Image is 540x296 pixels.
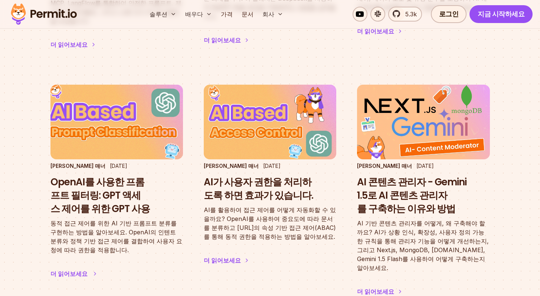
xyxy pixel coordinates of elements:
[7,1,80,27] img: 허가 로고
[147,7,179,22] button: 솔루션
[357,85,490,159] img: AI 콘텐츠 관리자 - Gemini 1.5로 AI 콘텐츠 관리자를 구축하는 이유와 방법
[50,270,88,277] font: 더 읽어보세요
[185,10,203,18] font: 배우다
[182,7,215,22] button: 배우다
[357,288,394,295] font: 더 읽어보세요
[431,5,467,23] a: 로그인
[405,10,417,18] font: 5.3k
[357,27,394,35] font: 더 읽어보세요
[50,219,182,254] font: 동적 접근 제어를 위한 AI 기반 프롬프트 분류를 구현하는 방법을 알아보세요. OpenAI의 인텐트 분류와 정책 기반 접근 제어를 결합하여 사용자 요청에 따라 권한을 적용합니다.
[50,85,183,293] a: OpenAI를 사용한 프롬프트 필터링: GPT 액세스 제어를 위한 GPT 사용[PERSON_NAME] 매너[DATE]OpenAI를 사용한 프롬프트 필터링: GPT 액세스 제어...
[204,85,336,279] a: AI가 사용자 권한을 처리하도록 하면 효과가 있습니다.[PERSON_NAME] 매너[DATE]AI가 사용자 권한을 처리하도록 하면 효과가 있습니다.AI를 활용하여 접근 제어를...
[204,257,241,264] font: 더 읽어보세요
[357,219,489,271] font: AI 기반 콘텐츠 관리자를 어떻게, 왜 구축해야 할까요? AI가 상황 인식, 확장성, 사용자 정의 가능한 규칙을 통해 관리자 기능을 어떻게 개선하는지, 그리고 Next.js,...
[110,163,127,169] font: [DATE]
[478,9,524,19] font: 지금 시작하세요
[221,10,233,18] font: 가격
[50,41,88,48] font: 더 읽어보세요
[204,206,336,240] font: AI를 활용하여 접근 제어를 어떻게 자동화할 수 있을까요? OpenAI를 사용하여 중요도에 따라 문서를 분류하고 [URL]의 속성 기반 접근 제어(ABAC)를 통해 동적 권한...
[239,7,256,22] a: 문서
[242,10,253,18] font: 문서
[150,10,167,18] font: 솔루션
[204,85,336,159] img: AI가 사용자 권한을 처리하도록 하면 효과가 있습니다.
[204,36,241,44] font: 더 읽어보세요
[416,163,434,169] font: [DATE]
[262,10,274,18] font: 회사
[50,175,150,215] font: OpenAI를 사용한 프롬프트 필터링: GPT 액세스 제어를 위한 GPT 사용
[439,9,459,19] font: 로그인
[44,81,190,163] img: OpenAI를 사용한 프롬프트 필터링: GPT 액세스 제어를 위한 GPT 사용
[259,7,286,22] button: 회사
[469,5,533,23] a: 지금 시작하세요
[218,7,236,22] a: 가격
[50,163,105,169] font: [PERSON_NAME] 매너
[204,175,313,202] font: AI가 사용자 권한을 처리하도록 하면 효과가 있습니다.
[357,175,467,215] font: AI 콘텐츠 관리자 - Gemini 1.5로 AI 콘텐츠 관리자를 구축하는 이유와 방법
[204,163,259,169] font: [PERSON_NAME] 매너
[263,163,281,169] font: [DATE]
[357,163,412,169] font: [PERSON_NAME] 매너
[388,7,422,22] a: 5.3k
